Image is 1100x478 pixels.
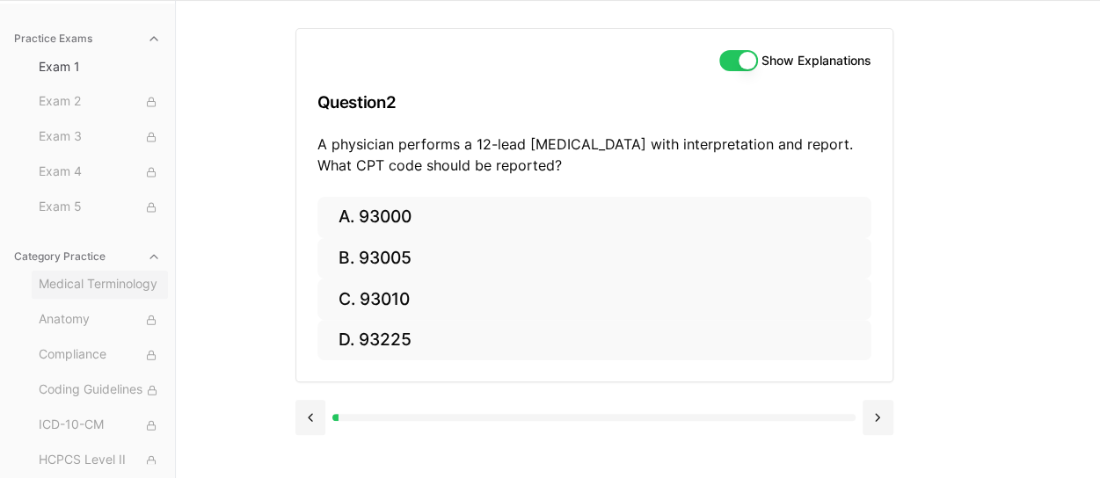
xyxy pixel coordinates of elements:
h3: Question 2 [317,76,871,128]
span: Medical Terminology [39,275,161,294]
button: Exam 3 [32,123,168,151]
span: Exam 1 [39,58,161,76]
label: Show Explanations [761,54,871,67]
button: Exam 4 [32,158,168,186]
button: Exam 2 [32,88,168,116]
button: Practice Exams [7,25,168,53]
button: C. 93010 [317,279,871,320]
span: Coding Guidelines [39,380,161,400]
button: Exam 1 [32,53,168,81]
button: Anatomy [32,306,168,334]
span: Compliance [39,345,161,365]
button: Coding Guidelines [32,376,168,404]
span: ICD-10-CM [39,416,161,435]
p: A physician performs a 12-lead [MEDICAL_DATA] with interpretation and report. What CPT code shoul... [317,134,871,176]
button: Exam 5 [32,193,168,221]
button: B. 93005 [317,238,871,279]
span: Exam 3 [39,127,161,147]
button: Category Practice [7,243,168,271]
span: Exam 2 [39,92,161,112]
span: Exam 4 [39,163,161,182]
span: Anatomy [39,310,161,330]
button: HCPCS Level II [32,446,168,474]
button: A. 93000 [317,197,871,238]
button: D. 93225 [317,320,871,361]
span: Exam 5 [39,198,161,217]
span: HCPCS Level II [39,451,161,470]
button: Medical Terminology [32,271,168,299]
button: ICD-10-CM [32,411,168,439]
button: Compliance [32,341,168,369]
